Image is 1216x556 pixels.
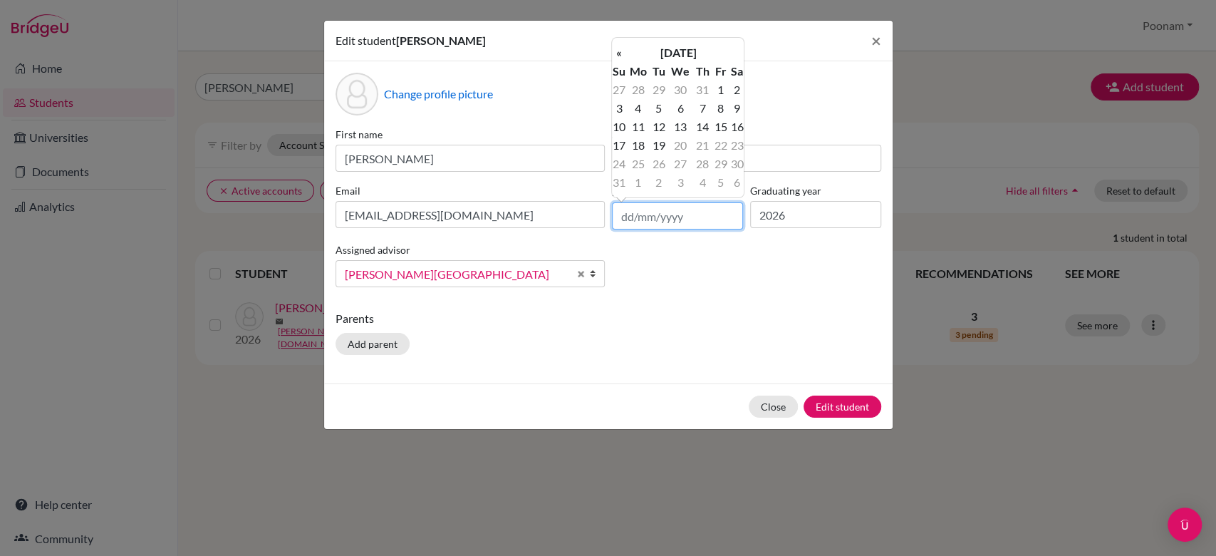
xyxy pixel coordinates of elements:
[693,155,712,173] td: 28
[336,242,410,257] label: Assigned advisor
[650,155,667,173] td: 26
[667,118,692,136] td: 13
[336,73,378,115] div: Profile picture
[612,99,626,118] td: 3
[712,155,729,173] td: 29
[729,62,744,81] th: Sa
[667,99,692,118] td: 6
[693,136,712,155] td: 21
[712,62,729,81] th: Fr
[667,62,692,81] th: We
[667,155,692,173] td: 27
[650,81,667,99] td: 29
[693,173,712,192] td: 4
[693,118,712,136] td: 14
[345,265,568,284] span: [PERSON_NAME][GEOGRAPHIC_DATA]
[650,118,667,136] td: 12
[612,202,743,230] input: dd/mm/yyyy
[396,34,486,47] span: [PERSON_NAME]
[626,99,650,118] td: 4
[667,81,692,99] td: 30
[336,183,605,198] label: Email
[693,81,712,99] td: 31
[626,62,650,81] th: Mo
[729,118,744,136] td: 16
[729,99,744,118] td: 9
[626,155,650,173] td: 25
[712,173,729,192] td: 5
[626,43,729,62] th: [DATE]
[336,310,881,327] p: Parents
[804,396,881,418] button: Edit student
[750,183,881,198] label: Graduating year
[667,136,692,155] td: 20
[612,43,626,62] th: «
[729,136,744,155] td: 23
[336,127,605,142] label: First name
[650,99,667,118] td: 5
[626,136,650,155] td: 18
[626,173,650,192] td: 1
[749,396,798,418] button: Close
[612,62,626,81] th: Su
[667,173,692,192] td: 3
[336,333,410,355] button: Add parent
[712,99,729,118] td: 8
[693,62,712,81] th: Th
[860,21,893,61] button: Close
[626,118,650,136] td: 11
[612,118,626,136] td: 10
[612,127,881,142] label: Surname
[693,99,712,118] td: 7
[626,81,650,99] td: 28
[612,173,626,192] td: 31
[650,173,667,192] td: 2
[729,81,744,99] td: 2
[650,136,667,155] td: 19
[729,155,744,173] td: 30
[712,136,729,155] td: 22
[712,81,729,99] td: 1
[650,62,667,81] th: Tu
[612,155,626,173] td: 24
[612,136,626,155] td: 17
[871,30,881,51] span: ×
[1168,508,1202,542] div: Open Intercom Messenger
[336,34,396,47] span: Edit student
[612,81,626,99] td: 27
[712,118,729,136] td: 15
[729,173,744,192] td: 6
